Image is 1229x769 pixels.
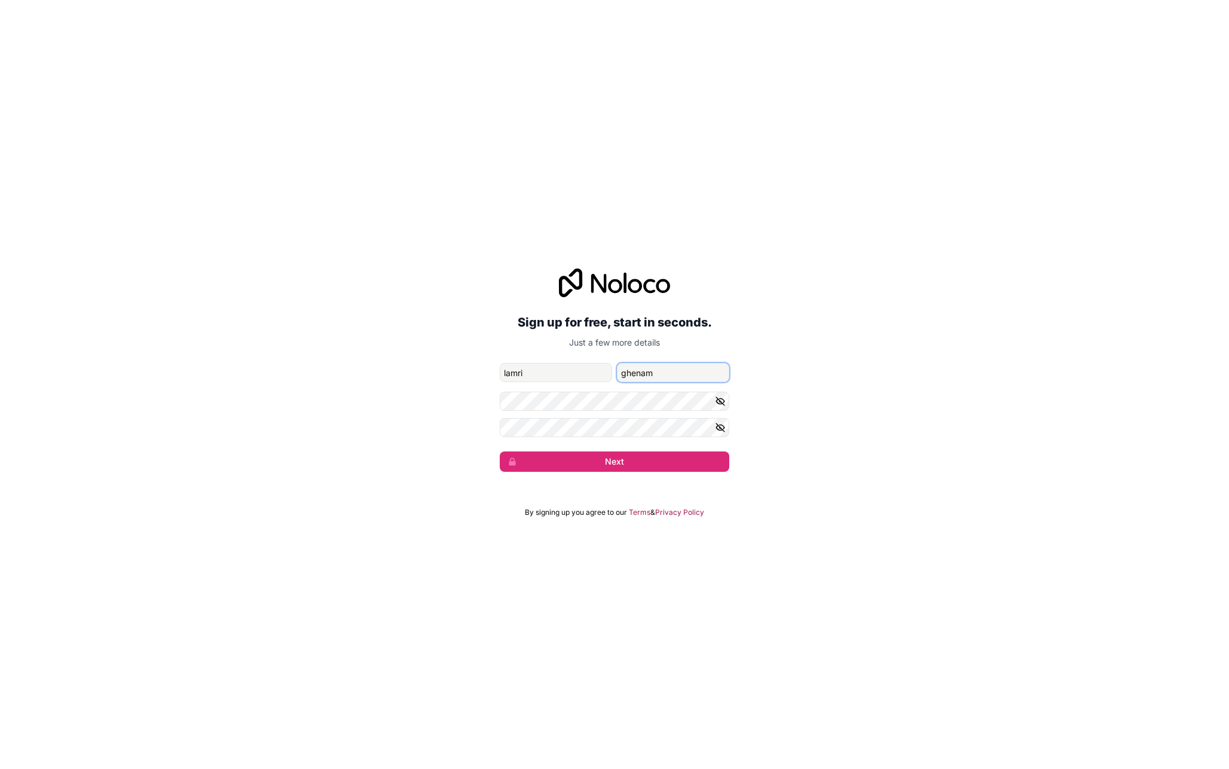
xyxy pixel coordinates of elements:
[655,508,704,517] a: Privacy Policy
[650,508,655,517] span: &
[500,312,729,333] h2: Sign up for free, start in seconds.
[525,508,627,517] span: By signing up you agree to our
[500,392,729,411] input: Password
[629,508,650,517] a: Terms
[617,363,729,382] input: family-name
[500,337,729,349] p: Just a few more details
[500,451,729,472] button: Next
[500,363,612,382] input: given-name
[500,418,729,437] input: Confirm password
